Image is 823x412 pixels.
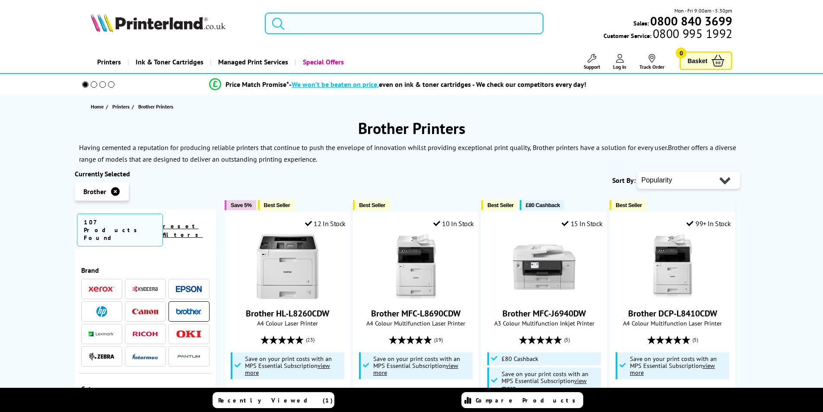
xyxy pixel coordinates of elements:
[674,6,732,15] span: Mon - Fri 9:00am - 5:30pm
[176,284,202,294] a: Epson
[353,200,390,210] button: Best Seller
[693,332,698,348] span: (5)
[604,29,732,40] span: Customer Service:
[512,292,577,301] a: Brother MFC-J6940DW
[75,169,216,178] div: Currently Selected
[210,51,295,73] a: Managed Print Services
[613,64,626,70] span: Log In
[89,332,114,337] img: Lexmark
[640,292,705,301] a: Brother DCP-L8410CDW
[650,13,732,29] b: 0800 840 3699
[613,54,626,70] a: Log In
[112,102,132,111] a: Printers
[502,370,588,392] span: Save on your print costs with an MPS Essential Subscription
[231,202,251,208] span: Save 5%
[176,286,202,292] img: Epson
[502,355,538,362] span: £80 Cashback
[264,202,290,208] span: Best Seller
[373,361,458,377] u: view more
[630,355,717,377] span: Save on your print costs with an MPS Essential Subscription
[218,396,333,404] span: Recently Viewed (1)
[89,286,114,292] img: Xerox
[610,200,646,210] button: Best Seller
[91,102,106,111] a: Home
[91,13,254,34] a: Printerland Logo
[132,329,158,339] a: Ricoh
[526,202,560,208] span: £80 Cashback
[91,51,127,73] a: Printers
[91,13,226,32] img: Printerland Logo
[258,200,295,210] button: Best Seller
[132,284,158,294] a: Kyocera
[245,355,332,377] span: Save on your print costs with an MPS Essential Subscription
[487,202,514,208] span: Best Seller
[132,286,158,292] img: Kyocera
[305,219,346,228] div: 12 In Stock
[686,219,731,228] div: 99+ In Stock
[176,306,202,317] a: Brother
[70,77,726,92] li: modal_Promise
[289,80,586,89] div: - even on ink & toner cartridges - We check our competitors every day!
[476,396,580,404] span: Compare Products
[255,292,320,301] a: Brother HL-L8260CDW
[176,330,202,338] img: OKI
[96,306,107,317] img: HP
[616,202,642,208] span: Best Seller
[255,234,320,299] img: Brother HL-L8260CDW
[295,51,350,73] a: Special Offers
[245,361,330,377] u: view more
[564,332,570,348] span: (5)
[584,54,600,70] a: Support
[89,351,114,362] a: Zebra
[176,329,202,339] a: OKI
[292,80,379,89] span: We won’t be beaten on price,
[612,176,636,185] span: Sort By:
[77,214,163,246] span: 107 Products Found
[520,200,564,210] button: £80 Cashback
[176,308,202,314] img: Brother
[75,118,749,138] h1: Brother Printers
[132,332,158,336] img: Ricoh
[163,222,203,239] a: reset filters
[584,64,600,70] span: Support
[81,266,210,275] div: Brand
[512,234,577,299] img: Brother MFC-J6940DW
[176,351,202,362] img: Pantum
[639,54,664,70] a: Track Order
[132,306,158,317] a: Canon
[371,308,461,319] a: Brother MFC-L8690CDW
[461,392,583,408] a: Compare Products
[226,80,289,89] span: Price Match Promise*
[676,48,686,58] span: 0
[373,355,460,377] span: Save on your print costs with an MPS Essential Subscription
[89,352,114,361] img: Zebra
[614,319,731,327] span: A4 Colour Multifunction Laser Printer
[112,102,130,111] span: Printers
[89,306,114,317] a: HP
[79,143,668,152] p: Having cemented a reputation for producing reliable printers that continue to push the envelope o...
[687,55,707,67] span: Basket
[384,234,448,299] img: Brother MFC-L8690CDW
[81,384,210,393] div: Category
[486,319,602,327] span: A3 Colour Multifunction Inkjet Printer
[434,332,443,348] span: (19)
[138,103,173,110] span: Brother Printers
[649,17,732,25] a: 0800 840 3699
[502,377,587,392] u: view more
[89,284,114,294] a: Xerox
[79,143,736,163] p: Brother offers a diverse range of models that are designed to deliver an outstanding printing exp...
[127,51,210,73] a: Ink & Toner Cartridges
[136,51,203,73] span: Ink & Toner Cartridges
[502,308,586,319] a: Brother MFC-J6940DW
[633,19,649,27] span: Sales:
[132,351,158,362] a: Intermec
[640,234,705,299] img: Brother DCP-L8410CDW
[481,200,518,210] button: Best Seller
[433,219,474,228] div: 10 In Stock
[246,308,329,319] a: Brother HL-L8260CDW
[306,332,315,348] span: (23)
[89,329,114,339] a: Lexmark
[132,309,158,314] img: Canon
[229,319,346,327] span: A4 Colour Laser Printer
